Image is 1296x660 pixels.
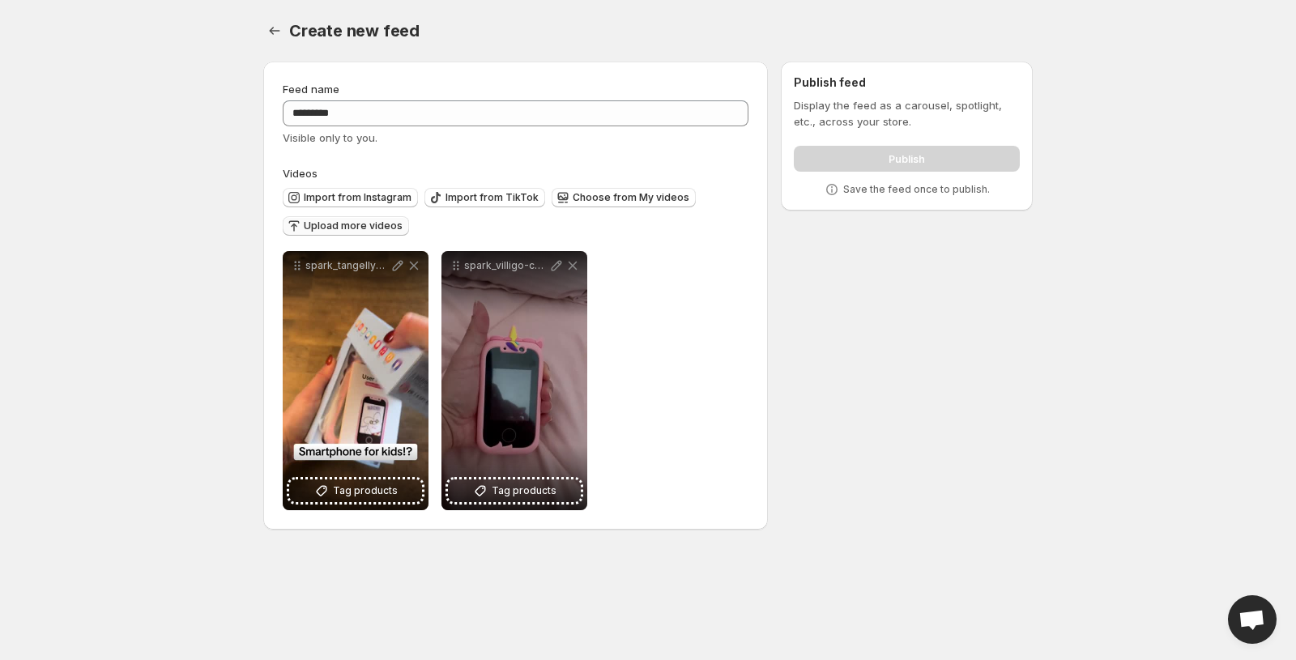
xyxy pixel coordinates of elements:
[305,259,390,272] p: spark_tangellymyshopifycom_f1774acc-75f7-4aae-9faf-62c3c0c53d3e
[283,216,409,236] button: Upload more videos
[794,75,1020,91] h2: Publish feed
[441,251,587,510] div: spark_villigo-commyshopifycom_00e9f06a-b81a-470b-b4bf-6b39dafd139aTag products
[304,219,403,232] span: Upload more videos
[448,479,581,502] button: Tag products
[283,251,428,510] div: spark_tangellymyshopifycom_f1774acc-75f7-4aae-9faf-62c3c0c53d3eTag products
[573,191,689,204] span: Choose from My videos
[263,19,286,42] button: Settings
[794,97,1020,130] p: Display the feed as a carousel, spotlight, etc., across your store.
[1228,595,1277,644] div: Open chat
[464,259,548,272] p: spark_villigo-commyshopifycom_00e9f06a-b81a-470b-b4bf-6b39dafd139a
[283,167,318,180] span: Videos
[289,21,420,40] span: Create new feed
[424,188,545,207] button: Import from TikTok
[283,188,418,207] button: Import from Instagram
[446,191,539,204] span: Import from TikTok
[289,479,422,502] button: Tag products
[333,483,398,499] span: Tag products
[843,183,990,196] p: Save the feed once to publish.
[304,191,411,204] span: Import from Instagram
[552,188,696,207] button: Choose from My videos
[283,131,377,144] span: Visible only to you.
[283,83,339,96] span: Feed name
[492,483,556,499] span: Tag products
